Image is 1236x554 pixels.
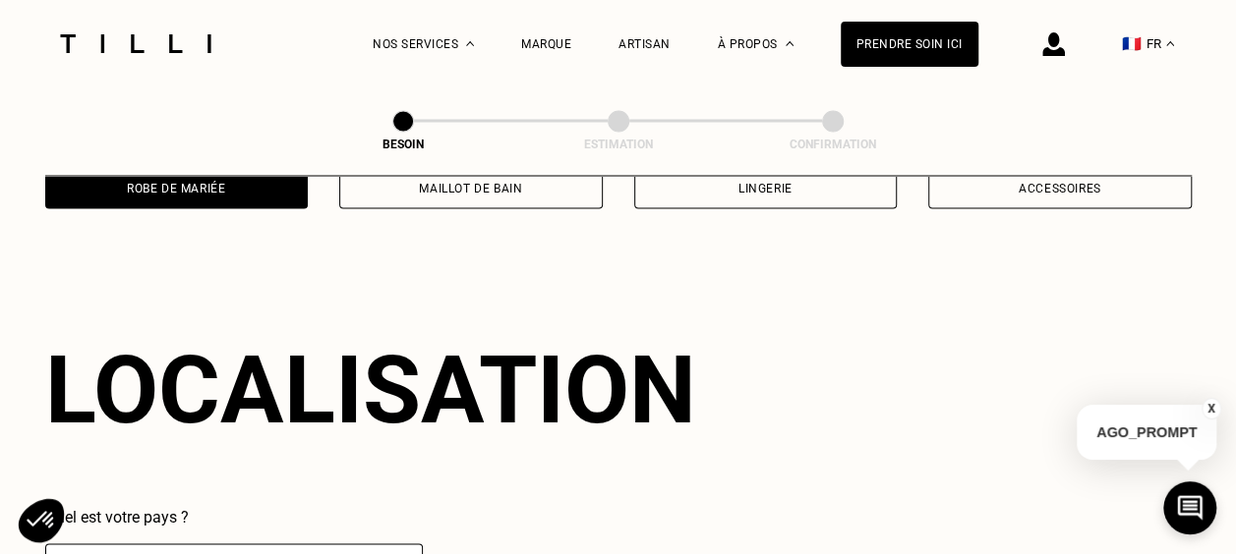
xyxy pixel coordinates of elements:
[45,334,696,444] div: Localisation
[1122,34,1142,53] span: 🇫🇷
[786,41,794,46] img: Menu déroulant à propos
[738,182,793,194] div: Lingerie
[841,22,978,67] a: Prendre soin ici
[419,182,522,194] div: Maillot de bain
[521,37,571,51] a: Marque
[466,41,474,46] img: Menu déroulant
[520,138,717,151] div: Estimation
[735,138,931,151] div: Confirmation
[1166,41,1174,46] img: menu déroulant
[1042,32,1065,56] img: icône connexion
[1019,182,1101,194] div: Accessoires
[1077,405,1216,460] p: AGO_PROMPT
[45,507,423,526] p: Quel est votre pays ?
[305,138,501,151] div: Besoin
[618,37,671,51] a: Artisan
[53,34,218,53] img: Logo du service de couturière Tilli
[1202,398,1221,419] button: X
[127,182,225,194] div: Robe de mariée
